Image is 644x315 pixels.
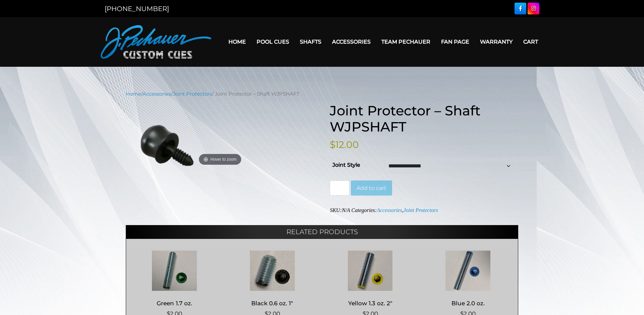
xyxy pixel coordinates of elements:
span: $ [330,139,335,150]
h2: Green 1.7 oz. [133,297,216,309]
label: Joint Style [332,160,360,170]
h2: Black 0.6 oz. 1″ [231,297,314,309]
a: Hover to zoom [126,111,314,167]
span: N/A [342,207,350,213]
input: Product quantity [330,180,349,196]
nav: Breadcrumb [126,90,518,98]
span: Categories: , [352,207,438,213]
h2: Related products [126,225,518,239]
a: Accessories [327,33,376,50]
a: Shafts [294,33,327,50]
button: Add to cart [351,180,392,196]
a: Team Pechauer [376,33,436,50]
img: 20-1010x168-1.png [126,111,208,167]
h2: Yellow 1.3 oz. 2″ [328,297,412,309]
a: Warranty [475,33,518,50]
img: Image of black weight screw [231,251,314,291]
span: SKU: [330,207,350,213]
bdi: 12.00 [330,139,359,150]
a: Pool Cues [251,33,294,50]
a: [PHONE_NUMBER] [105,5,169,13]
a: Cart [518,33,543,50]
h1: Joint Protector – Shaft WJPSHAFT [330,103,518,135]
a: Accessories [377,207,402,213]
h2: Blue 2.0 oz. [426,297,510,309]
a: Home [223,33,251,50]
img: Blue 2.0 oz. [426,251,510,291]
img: Yellow 1.3 oz. 2" [328,251,412,291]
a: Home [126,91,141,97]
img: Green 1.7 oz. [133,251,216,291]
a: Joint Protectors [173,91,212,97]
a: Accessories [143,91,171,97]
a: Fan Page [436,33,475,50]
a: Joint Protectors [404,207,438,213]
img: Pechauer Custom Cues [101,25,211,59]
